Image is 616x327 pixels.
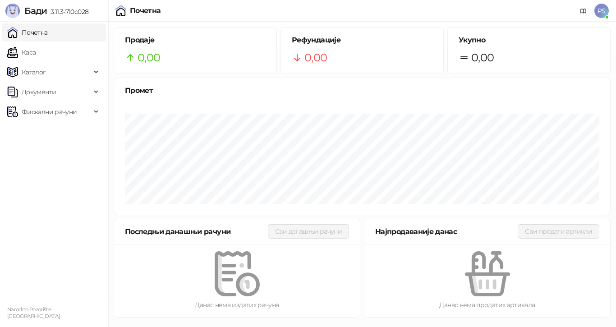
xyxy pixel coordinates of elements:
span: 3.11.3-710c028 [47,8,88,16]
span: Документи [22,83,56,101]
span: PS [594,4,609,18]
span: Каталог [22,63,46,81]
small: Narodno Pozorište [GEOGRAPHIC_DATA] [7,306,60,319]
a: Документација [576,4,591,18]
span: 0,00 [138,49,160,66]
div: Последњи данашњи рачуни [125,226,268,237]
span: Бади [24,5,47,16]
div: Промет [125,85,599,96]
button: Сви данашњи рачуни [268,224,349,239]
a: Почетна [7,23,48,41]
h5: Укупно [459,35,599,46]
button: Сви продати артикли [518,224,599,239]
span: Фискални рачуни [22,103,77,121]
img: Logo [5,4,20,18]
span: 0,00 [471,49,494,66]
div: Данас нема продатих артикала [379,300,596,310]
span: 0,00 [304,49,327,66]
h5: Рефундације [292,35,432,46]
div: Данас нема издатих рачуна [129,300,345,310]
div: Почетна [130,7,161,14]
h5: Продаје [125,35,266,46]
a: Каса [7,43,36,61]
div: Најпродаваније данас [375,226,518,237]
